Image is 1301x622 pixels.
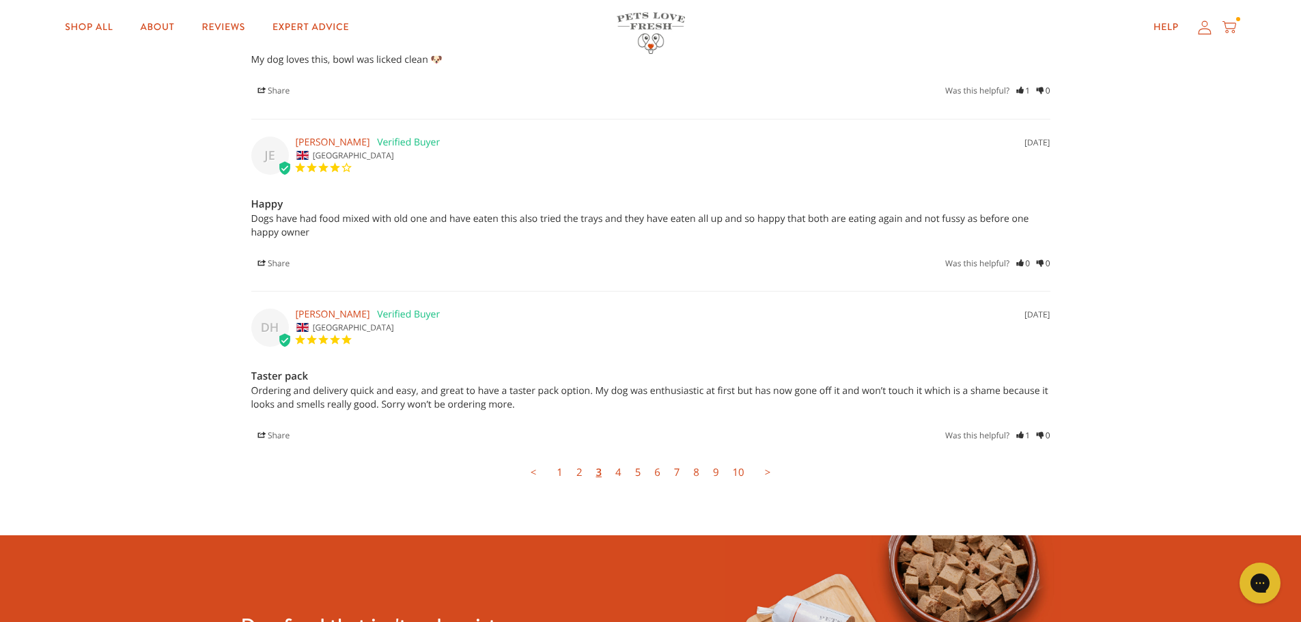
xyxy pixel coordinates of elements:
h3: Taster pack [251,368,1050,384]
i: 1 [1016,84,1030,98]
div: Was this helpful? [945,84,1050,98]
span: [GEOGRAPHIC_DATA] [313,150,394,161]
a: Page 3 [589,459,608,486]
span: 5-Star Rating Review [294,334,352,346]
i: 0 [1016,257,1030,270]
div: Was this helpful? [945,257,1050,270]
a: Page 10 [726,459,751,486]
a: Page 2 [570,459,589,486]
i: 0 [1037,257,1050,270]
a: Rate review as helpful [1016,429,1030,441]
a: Rate review as not helpful [1037,429,1050,441]
a: Previous page [524,459,544,486]
iframe: Gorgias live chat messenger [1233,558,1287,608]
span: Share [251,428,297,442]
a: Page 6 [647,459,667,486]
p: Dogs have had food mixed with old one and have eaten this also tried the trays and they have eate... [251,212,1050,240]
div: [DATE] [1024,309,1050,321]
a: Shop All [54,14,124,41]
a: Expert Advice [262,14,360,41]
div: DH [251,309,289,347]
a: Page 8 [686,459,706,486]
a: Page 4 [608,459,628,486]
span: [GEOGRAPHIC_DATA] [313,322,394,333]
a: Rate review as helpful [1016,257,1030,269]
p: Ordering and delivery quick and easy, and great to have a taster pack option. My dog was enthusia... [251,384,1050,412]
h3: Happy [251,196,1050,212]
span: 4-Star Rating Review [294,162,352,174]
div: Was this helpful? [945,429,1050,442]
a: Next page [758,459,778,486]
a: Page 7 [667,459,687,486]
strong: [PERSON_NAME] [296,308,370,321]
span: Share [251,83,297,98]
img: United Kingdom [296,151,309,160]
a: Rate review as not helpful [1037,257,1050,269]
a: About [129,14,185,41]
i: 1 [1016,429,1030,442]
a: Rate review as not helpful [1037,85,1050,96]
ul: Reviews Pagination [251,463,1050,482]
i: 0 [1037,429,1050,442]
p: My dog loves this, bowl was licked clean 🐶 [251,53,1050,67]
a: Page 1 [550,459,570,486]
span: Share [251,256,297,270]
a: Help [1143,14,1190,41]
img: United Kingdom [296,323,309,332]
div: [DATE] [1024,137,1050,149]
div: JE [251,137,289,175]
a: Page 5 [628,459,648,486]
a: Page 9 [706,459,726,486]
strong: [PERSON_NAME] [296,136,370,149]
a: Rate review as helpful [1016,85,1030,96]
i: 0 [1037,84,1050,98]
a: Reviews [191,14,256,41]
img: Pets Love Fresh [617,12,685,54]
